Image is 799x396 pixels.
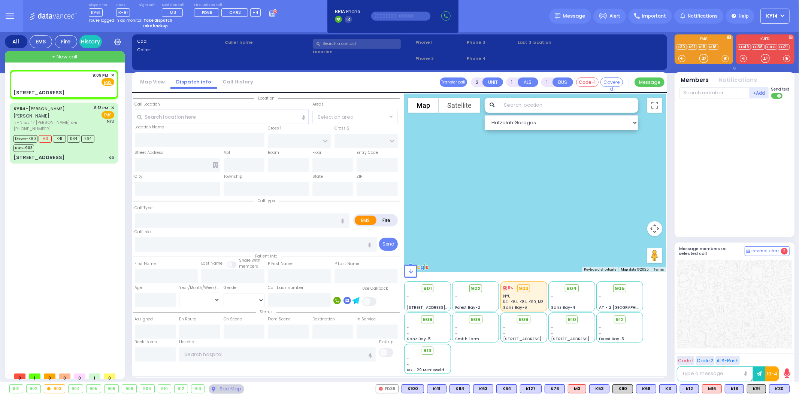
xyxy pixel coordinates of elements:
span: CAR2 [230,9,241,15]
label: In Service [357,316,376,322]
img: Google [406,262,431,272]
span: Important [642,13,666,19]
button: UNIT [482,77,503,87]
a: FD46 [738,44,751,50]
button: Show satellite imagery [439,98,480,113]
button: Covered [600,77,623,87]
span: - [503,330,505,336]
a: FD21 [778,44,790,50]
a: K91 [688,44,697,50]
span: K41 [53,135,66,143]
input: Search member [680,87,750,98]
div: 11% [503,286,513,291]
div: K30 [769,384,790,393]
span: Phone 2 [415,55,464,62]
div: Year/Month/Week/Day [179,285,220,291]
div: BLS [769,384,790,393]
label: Entry Code [357,150,378,156]
label: Apt [224,150,230,156]
img: message.svg [555,13,560,19]
label: Room [268,150,279,156]
label: Use Callback [362,286,388,292]
div: All [5,35,27,48]
label: Gender [224,285,238,291]
label: P First Name [268,261,293,267]
label: Back Home [135,339,157,345]
button: ALS-Rush [715,356,740,365]
span: ✕ [111,105,114,111]
span: 901 [423,285,432,292]
a: Dispatch info [170,78,217,85]
a: Call History [217,78,259,85]
span: Sanz Bay-6 [503,305,527,310]
label: Cross 2 [335,125,349,131]
span: KY64 - [13,106,28,112]
div: ALS [568,384,586,393]
a: K30 [677,44,687,50]
div: FD38 [376,384,399,393]
span: - [407,293,409,299]
span: [STREET_ADDRESS][PERSON_NAME] [551,336,622,342]
span: - [455,330,457,336]
button: BUS [553,77,573,87]
span: - [599,299,602,305]
label: From Scene [268,316,291,322]
span: Send text [771,86,790,92]
label: Cad: [137,38,223,45]
u: EMS [104,80,112,85]
button: Code 2 [696,356,714,365]
div: BLS [589,384,609,393]
label: Turn off text [771,92,783,100]
input: Search hospital [179,347,376,362]
div: K64 [496,384,517,393]
span: NYU [503,293,511,299]
a: M16 [708,44,718,50]
span: - [407,362,409,367]
button: Show street map [408,98,439,113]
span: 913 [424,347,432,354]
span: Sanz Bay-5 [407,336,431,342]
button: Members [681,76,709,85]
span: ר' בערל - ר' [PERSON_NAME] ווייס [13,119,92,126]
span: K84 [67,135,80,143]
span: 909 [519,316,529,323]
div: EMS [30,35,52,48]
label: P Last Name [335,261,359,267]
button: Message [635,77,665,87]
span: Message [563,12,585,20]
label: Areas [312,101,324,107]
span: 910 [568,316,576,323]
div: K69 [636,384,656,393]
div: BLS [402,384,424,393]
span: Call type [254,198,279,204]
div: K100 [402,384,424,393]
label: First Name [135,261,156,267]
div: K127 [520,384,542,393]
span: - [551,299,553,305]
div: K91 [747,384,766,393]
button: Code-1 [576,77,599,87]
span: - [551,330,553,336]
span: 1 [89,374,100,379]
span: Forest Bay-3 [599,336,624,342]
label: Location [313,49,413,55]
div: BLS [496,384,517,393]
button: ALS [518,77,538,87]
label: Call Type [135,205,153,211]
small: Share with [239,258,260,263]
div: 905 [87,385,101,393]
button: Drag Pegman onto the map to open Street View [647,248,662,263]
label: Assigned [135,316,153,322]
label: State [312,174,323,180]
div: BLS [659,384,677,393]
a: KJFD [765,44,777,50]
div: 908 [122,385,136,393]
label: Hospital [179,339,196,345]
span: Other building occupants [213,162,218,168]
div: 901 [10,385,23,393]
label: Medic on call [162,3,185,7]
button: Send [379,238,398,251]
div: 903 [517,284,530,293]
button: Map camera controls [647,221,662,236]
span: 912 [616,316,624,323]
